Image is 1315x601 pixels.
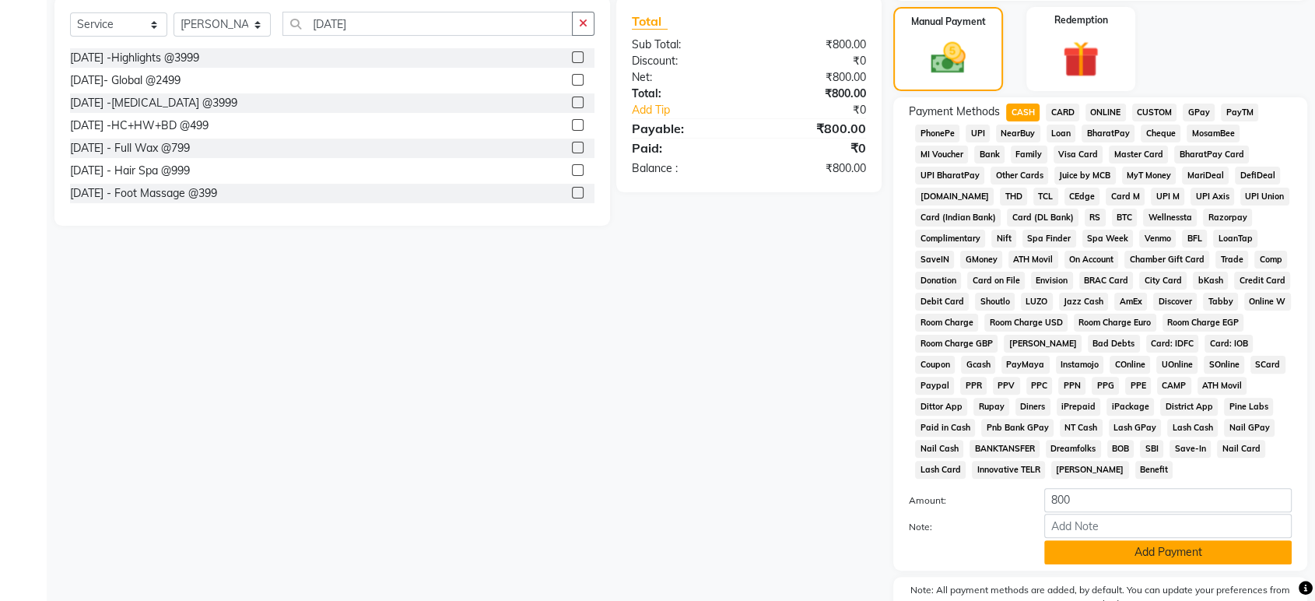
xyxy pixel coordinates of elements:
[749,86,878,102] div: ₹800.00
[620,102,770,118] a: Add Tip
[981,419,1054,437] span: Pnb Bank GPay
[1054,167,1116,185] span: Juice by MCB
[1146,335,1199,353] span: Card: IDFC
[620,37,749,53] div: Sub Total:
[1057,398,1101,416] span: iPrepaid
[1109,146,1168,163] span: Master Card
[1079,272,1134,290] span: BRAC Card
[1124,251,1209,269] span: Chamber Gift Card
[1107,440,1134,458] span: BOB
[1157,377,1191,395] span: CAMP
[70,95,237,111] div: [DATE] -[MEDICAL_DATA] @3999
[749,53,878,69] div: ₹0
[1132,104,1177,121] span: CUSTOM
[1143,209,1197,227] span: Wellnessta
[749,139,878,157] div: ₹0
[620,139,749,157] div: Paid:
[70,72,181,89] div: [DATE]- Global @2499
[1153,293,1197,311] span: Discover
[1044,540,1292,564] button: Add Payment
[1191,188,1234,206] span: UPI Axis
[1109,419,1162,437] span: Lash GPay
[915,314,978,332] span: Room Charge
[993,377,1020,395] span: PPV
[1074,314,1156,332] span: Room Charge Euro
[1217,440,1265,458] span: Nail Card
[996,125,1040,142] span: NearBuy
[1056,356,1104,374] span: Instamojo
[897,520,1033,534] label: Note:
[915,377,954,395] span: Paypal
[967,272,1025,290] span: Card on File
[1240,188,1289,206] span: UPI Union
[960,251,1002,269] span: GMoney
[961,356,995,374] span: Gcash
[1054,13,1107,27] label: Redemption
[915,461,966,479] span: Lash Card
[970,440,1040,458] span: BANKTANSFER
[1022,230,1076,248] span: Spa Finder
[1008,251,1058,269] span: ATH Movil
[1204,356,1244,374] span: SOnline
[1088,335,1140,353] span: Bad Debts
[991,167,1048,185] span: Other Cards
[1141,125,1180,142] span: Cheque
[1011,146,1047,163] span: Family
[915,335,998,353] span: Room Charge GBP
[1114,293,1147,311] span: AmEx
[70,140,190,156] div: [DATE] - Full Wax @799
[620,119,749,138] div: Payable:
[1001,356,1050,374] span: PayMaya
[1234,272,1290,290] span: Credit Card
[972,461,1045,479] span: Innovative TELR
[1044,514,1292,538] input: Add Note
[915,419,975,437] span: Paid in Cash
[1085,209,1106,227] span: RS
[1106,188,1145,206] span: Card M
[620,53,749,69] div: Discount:
[915,188,994,206] span: [DOMAIN_NAME]
[1015,398,1050,416] span: Diners
[1198,377,1247,395] span: ATH Movil
[70,118,209,134] div: [DATE] -HC+HW+BD @499
[1160,398,1218,416] span: District App
[915,146,968,163] span: MI Voucher
[911,15,986,29] label: Manual Payment
[1162,314,1244,332] span: Room Charge EGP
[1224,398,1273,416] span: Pine Labs
[1085,104,1126,121] span: ONLINE
[1250,356,1285,374] span: SCard
[749,119,878,138] div: ₹800.00
[1135,461,1173,479] span: Benefit
[1193,272,1228,290] span: bKash
[1183,104,1215,121] span: GPay
[1054,146,1103,163] span: Visa Card
[915,272,961,290] span: Donation
[984,314,1068,332] span: Room Charge USD
[1064,251,1119,269] span: On Account
[70,163,190,179] div: [DATE] - Hair Spa @999
[1167,419,1218,437] span: Lash Cash
[1254,251,1287,269] span: Comp
[1221,104,1258,121] span: PayTM
[1046,440,1101,458] span: Dreamfolks
[1007,209,1078,227] span: Card (DL Bank)
[1058,377,1085,395] span: PPN
[915,209,1001,227] span: Card (Indian Bank)
[1187,125,1240,142] span: MosamBee
[632,13,668,30] span: Total
[1205,335,1253,353] span: Card: IOB
[1125,377,1151,395] span: PPE
[897,494,1033,508] label: Amount:
[620,86,749,102] div: Total:
[915,167,984,185] span: UPI BharatPay
[1174,146,1249,163] span: BharatPay Card
[1139,272,1187,290] span: City Card
[1082,125,1134,142] span: BharatPay
[915,398,967,416] span: Dittor App
[975,293,1015,311] span: Shoutlo
[620,69,749,86] div: Net:
[915,293,969,311] span: Debit Card
[1156,356,1198,374] span: UOnline
[749,37,878,53] div: ₹800.00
